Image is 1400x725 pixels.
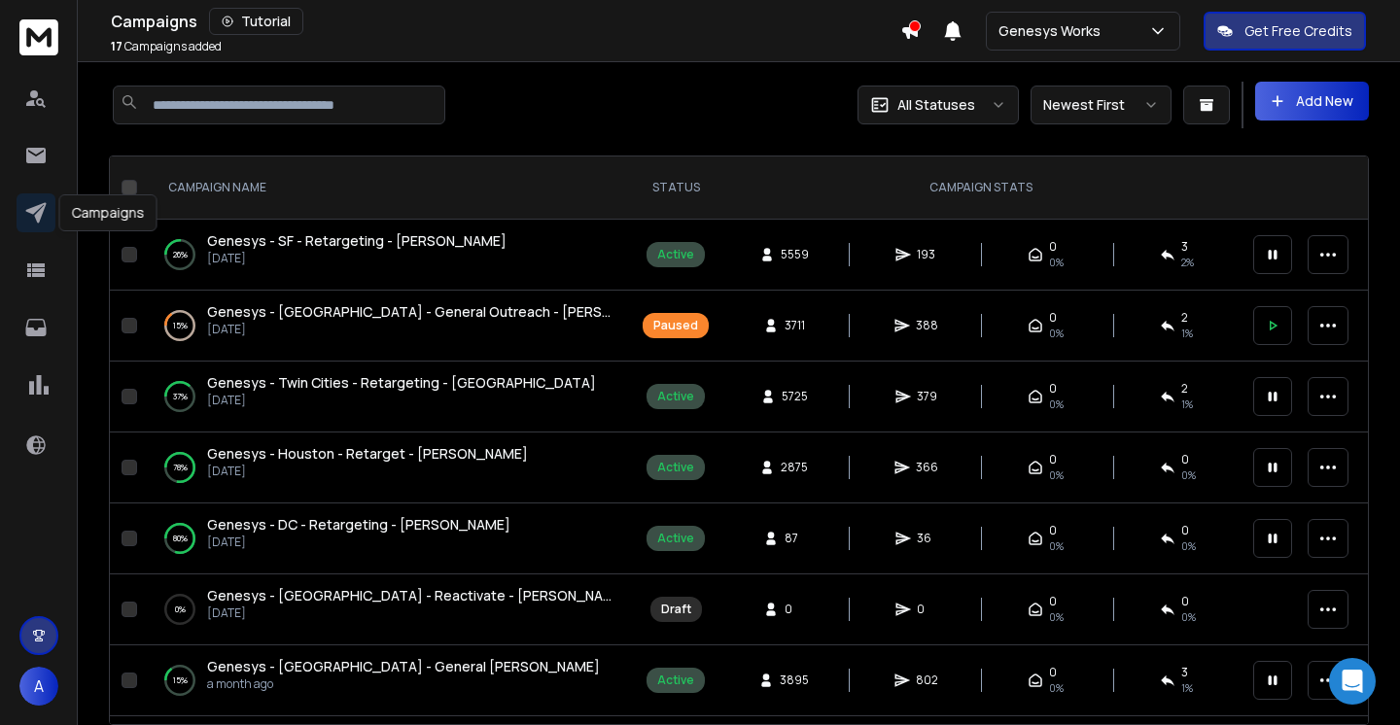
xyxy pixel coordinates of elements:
[1181,665,1188,680] span: 3
[145,432,631,503] td: 78%Genesys - Houston - Retarget - [PERSON_NAME][DATE]
[917,602,936,617] span: 0
[916,460,938,475] span: 366
[917,247,936,262] span: 193
[145,156,631,220] th: CAMPAIGN NAME
[780,673,809,688] span: 3895
[1049,255,1064,270] span: 0%
[145,645,631,716] td: 15%Genesys - [GEOGRAPHIC_DATA] - General [PERSON_NAME]a month ago
[1181,326,1193,341] span: 1 %
[1181,523,1189,538] span: 0
[207,535,510,550] p: [DATE]
[207,657,600,676] a: Genesys - [GEOGRAPHIC_DATA] - General [PERSON_NAME]
[145,362,631,432] td: 37%Genesys - Twin Cities - Retargeting - [GEOGRAPHIC_DATA][DATE]
[207,444,528,464] a: Genesys - Houston - Retarget - [PERSON_NAME]
[631,156,720,220] th: STATUS
[781,460,808,475] span: 2875
[1049,538,1064,554] span: 0%
[173,671,188,690] p: 15 %
[207,322,612,337] p: [DATE]
[1049,397,1064,412] span: 0%
[59,194,157,231] div: Campaigns
[998,21,1108,41] p: Genesys Works
[1031,86,1172,124] button: Newest First
[1181,239,1188,255] span: 3
[1049,665,1057,680] span: 0
[111,38,122,54] span: 17
[111,39,222,54] p: Campaigns added
[1181,609,1196,625] span: 0%
[661,602,691,617] div: Draft
[653,318,698,333] div: Paused
[1181,310,1188,326] span: 2
[173,458,188,477] p: 78 %
[207,605,612,621] p: [DATE]
[785,602,804,617] span: 0
[1049,326,1064,341] span: 0%
[207,586,628,604] span: Genesys - [GEOGRAPHIC_DATA] - Reactivate - [PERSON_NAME]
[1181,467,1196,483] span: 0 %
[207,586,612,605] a: Genesys - [GEOGRAPHIC_DATA] - Reactivate - [PERSON_NAME]
[173,316,188,335] p: 15 %
[1244,21,1352,41] p: Get Free Credits
[173,245,188,264] p: 26 %
[207,444,528,463] span: Genesys - Houston - Retarget - [PERSON_NAME]
[782,389,808,404] span: 5725
[1181,452,1189,467] span: 0
[207,302,673,321] span: Genesys - [GEOGRAPHIC_DATA] - General Outreach - [PERSON_NAME]
[145,220,631,291] td: 26%Genesys - SF - Retargeting - [PERSON_NAME][DATE]
[207,231,507,251] a: Genesys - SF - Retargeting - [PERSON_NAME]
[785,531,804,546] span: 87
[1181,381,1188,397] span: 2
[657,247,694,262] div: Active
[1049,523,1057,538] span: 0
[1049,609,1064,625] span: 0%
[207,373,596,392] span: Genesys - Twin Cities - Retargeting - [GEOGRAPHIC_DATA]
[917,531,936,546] span: 36
[173,387,188,406] p: 37 %
[207,393,596,408] p: [DATE]
[1049,680,1064,696] span: 0%
[173,529,188,548] p: 80 %
[781,247,809,262] span: 5559
[1049,452,1057,467] span: 0
[207,657,600,675] span: Genesys - [GEOGRAPHIC_DATA] - General [PERSON_NAME]
[1181,255,1194,270] span: 2 %
[207,676,600,692] p: a month ago
[1255,82,1369,121] button: Add New
[657,460,694,475] div: Active
[19,667,58,706] button: A
[657,673,694,688] div: Active
[1049,381,1057,397] span: 0
[1049,594,1057,609] span: 0
[145,291,631,362] td: 15%Genesys - [GEOGRAPHIC_DATA] - General Outreach - [PERSON_NAME][DATE]
[207,231,507,250] span: Genesys - SF - Retargeting - [PERSON_NAME]
[207,251,507,266] p: [DATE]
[207,464,528,479] p: [DATE]
[720,156,1242,220] th: CAMPAIGN STATS
[897,95,975,115] p: All Statuses
[207,302,612,322] a: Genesys - [GEOGRAPHIC_DATA] - General Outreach - [PERSON_NAME]
[1049,310,1057,326] span: 0
[111,8,900,35] div: Campaigns
[1049,467,1064,483] span: 0%
[785,318,805,333] span: 3711
[916,318,938,333] span: 388
[1181,397,1193,412] span: 1 %
[207,515,510,534] span: Genesys - DC - Retargeting - [PERSON_NAME]
[1181,594,1189,609] span: 0
[175,600,186,619] p: 0 %
[916,673,938,688] span: 802
[1204,12,1366,51] button: Get Free Credits
[207,373,596,393] a: Genesys - Twin Cities - Retargeting - [GEOGRAPHIC_DATA]
[1181,680,1193,696] span: 1 %
[145,574,631,645] td: 0%Genesys - [GEOGRAPHIC_DATA] - Reactivate - [PERSON_NAME][DATE]
[145,503,631,574] td: 80%Genesys - DC - Retargeting - [PERSON_NAME][DATE]
[917,389,937,404] span: 379
[657,531,694,546] div: Active
[207,515,510,535] a: Genesys - DC - Retargeting - [PERSON_NAME]
[1181,538,1196,554] span: 0 %
[657,389,694,404] div: Active
[209,8,303,35] button: Tutorial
